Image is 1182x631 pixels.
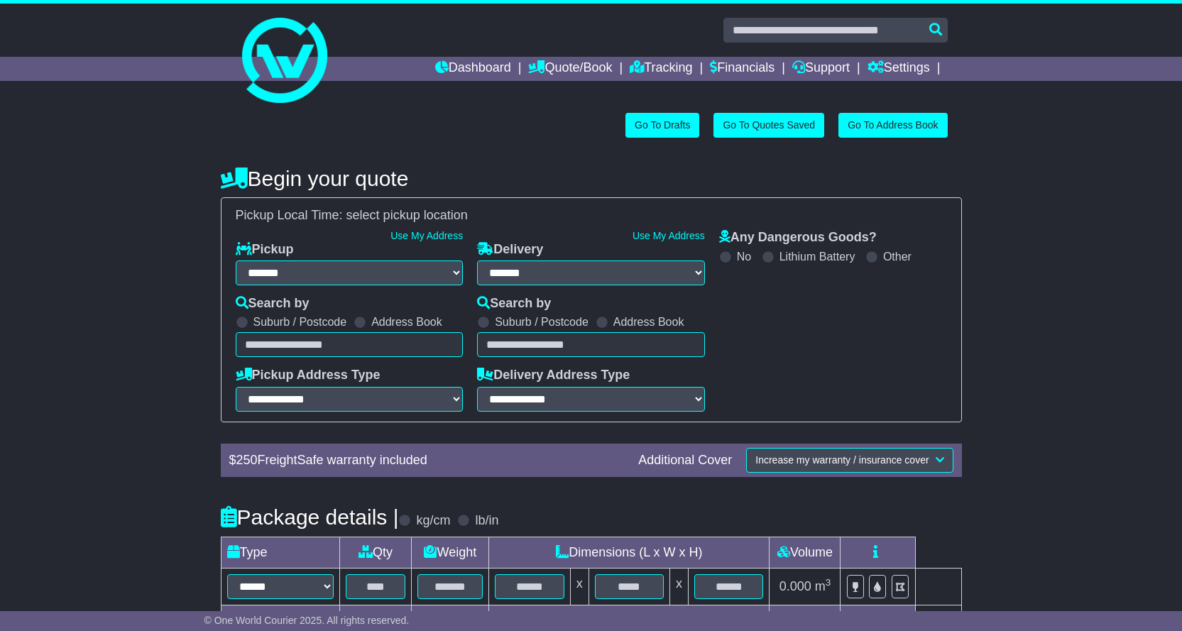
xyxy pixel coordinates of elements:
[339,537,412,568] td: Qty
[253,315,347,329] label: Suburb / Postcode
[631,453,739,468] div: Additional Cover
[746,448,953,473] button: Increase my warranty / insurance cover
[633,230,705,241] a: Use My Address
[477,296,551,312] label: Search by
[815,579,831,593] span: m
[236,242,294,258] label: Pickup
[221,537,339,568] td: Type
[826,577,831,588] sup: 3
[779,250,855,263] label: Lithium Battery
[868,57,930,81] a: Settings
[713,113,824,138] a: Go To Quotes Saved
[528,57,612,81] a: Quote/Book
[710,57,775,81] a: Financials
[204,615,410,626] span: © One World Courier 2025. All rights reserved.
[371,315,442,329] label: Address Book
[779,579,811,593] span: 0.000
[416,513,450,529] label: kg/cm
[435,57,511,81] a: Dashboard
[792,57,850,81] a: Support
[412,537,489,568] td: Weight
[346,208,468,222] span: select pickup location
[221,505,399,529] h4: Package details |
[838,113,947,138] a: Go To Address Book
[236,368,381,383] label: Pickup Address Type
[477,242,543,258] label: Delivery
[229,208,954,224] div: Pickup Local Time:
[630,57,692,81] a: Tracking
[719,230,877,246] label: Any Dangerous Goods?
[221,167,962,190] h4: Begin your quote
[570,568,589,605] td: x
[737,250,751,263] label: No
[236,296,310,312] label: Search by
[670,568,689,605] td: x
[625,113,699,138] a: Go To Drafts
[489,537,770,568] td: Dimensions (L x W x H)
[883,250,912,263] label: Other
[755,454,929,466] span: Increase my warranty / insurance cover
[475,513,498,529] label: lb/in
[222,453,632,468] div: $ FreightSafe warranty included
[770,537,841,568] td: Volume
[477,368,630,383] label: Delivery Address Type
[495,315,589,329] label: Suburb / Postcode
[613,315,684,329] label: Address Book
[236,453,258,467] span: 250
[390,230,463,241] a: Use My Address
